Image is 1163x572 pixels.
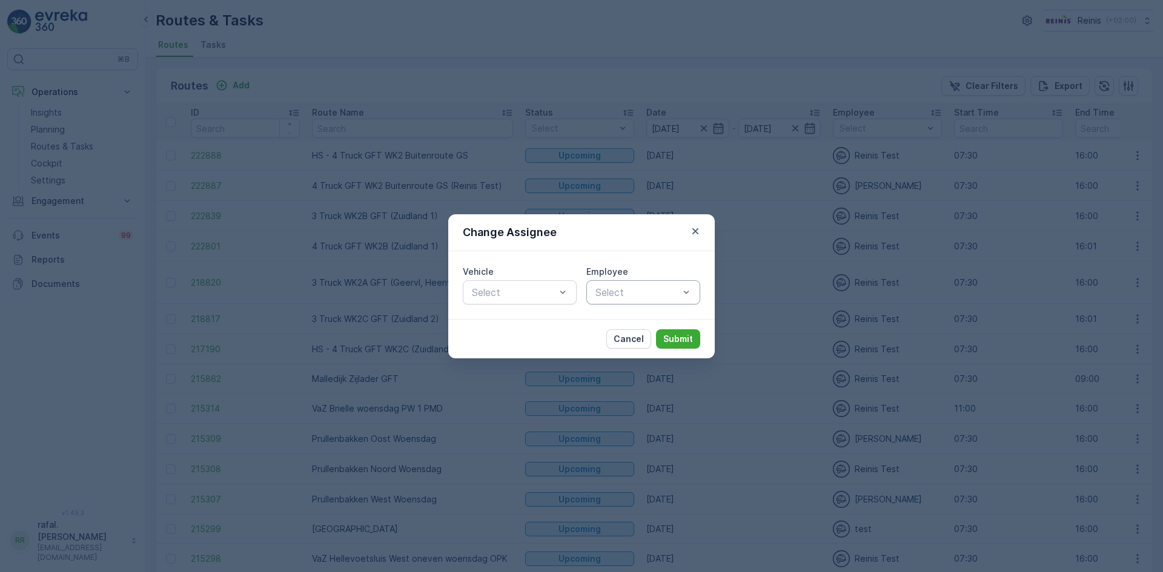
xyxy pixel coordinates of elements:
[586,266,628,277] label: Employee
[663,333,693,345] p: Submit
[472,285,555,300] p: Select
[606,329,651,349] button: Cancel
[463,266,494,277] label: Vehicle
[595,285,679,300] p: Select
[463,224,557,241] p: Change Assignee
[656,329,700,349] button: Submit
[614,333,644,345] p: Cancel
